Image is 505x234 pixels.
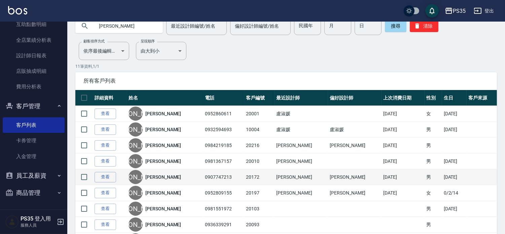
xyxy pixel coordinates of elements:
td: 20093 [244,217,275,233]
td: 20172 [244,169,275,185]
th: 生日 [442,90,467,106]
a: 全店業績分析表 [3,32,65,48]
th: 上次消費日期 [382,90,425,106]
a: [PERSON_NAME] [145,142,181,149]
a: 入金管理 [3,149,65,164]
td: [DATE] [382,185,425,201]
a: [PERSON_NAME] [145,110,181,117]
a: [PERSON_NAME] [145,158,181,165]
button: 員工及薪資 [3,167,65,184]
a: 設計師日報表 [3,48,65,63]
a: [PERSON_NAME] [145,189,181,196]
td: 女 [425,185,442,201]
td: 盧淑媛 [275,106,328,122]
div: [PERSON_NAME] [129,122,143,137]
td: [DATE] [442,153,467,169]
a: 費用分析表 [3,79,65,94]
th: 電話 [203,90,244,106]
td: 10004 [244,122,275,138]
button: 客戶管理 [3,97,65,115]
td: [DATE] [442,201,467,217]
span: 所有客戶列表 [83,78,489,84]
td: [PERSON_NAME] [275,138,328,153]
td: 男 [425,169,442,185]
td: 0952809155 [203,185,244,201]
td: 0952860611 [203,106,244,122]
td: 男 [425,138,442,153]
p: 服務人員 [21,222,55,228]
button: 清除 [410,20,438,32]
td: 20001 [244,106,275,122]
td: [DATE] [382,153,425,169]
td: 男 [425,217,442,233]
a: 店販抽成明細 [3,63,65,79]
th: 性別 [425,90,442,106]
div: [PERSON_NAME] [129,217,143,232]
td: 男 [425,153,442,169]
div: [PERSON_NAME] [129,202,143,216]
td: 盧淑媛 [275,122,328,138]
button: 登出 [471,5,497,17]
h5: PS35 登入用 [21,215,55,222]
a: [PERSON_NAME] [145,174,181,180]
div: 由大到小 [136,42,186,60]
td: [DATE] [442,106,467,122]
a: 查看 [95,188,116,198]
div: [PERSON_NAME] [129,154,143,168]
th: 客戶來源 [467,90,497,106]
td: [DATE] [382,138,425,153]
td: 0981551972 [203,201,244,217]
label: 呈現順序 [141,39,155,44]
th: 詳細資料 [93,90,127,106]
img: Person [5,215,19,229]
div: 依序最後編輯時間 [79,42,129,60]
a: [PERSON_NAME] [145,205,181,212]
th: 最近設計師 [275,90,328,106]
td: [PERSON_NAME] [328,169,382,185]
a: [PERSON_NAME] [145,126,181,133]
p: 11 筆資料, 1 / 1 [75,63,497,69]
td: [DATE] [382,169,425,185]
div: [PERSON_NAME] [129,107,143,121]
td: 盧淑媛 [328,122,382,138]
td: [PERSON_NAME] [275,185,328,201]
td: 0981367157 [203,153,244,169]
td: [DATE] [442,122,467,138]
td: 男 [425,201,442,217]
td: 0932594693 [203,122,244,138]
td: 20197 [244,185,275,201]
td: 20216 [244,138,275,153]
td: 20103 [244,201,275,217]
td: 0907747213 [203,169,244,185]
td: [PERSON_NAME] [275,169,328,185]
th: 姓名 [127,90,203,106]
a: 互助點數明細 [3,17,65,32]
a: 查看 [95,204,116,214]
div: [PERSON_NAME] [129,186,143,200]
td: [PERSON_NAME] [275,153,328,169]
a: 查看 [95,220,116,230]
td: 0936339291 [203,217,244,233]
td: 女 [425,106,442,122]
a: [PERSON_NAME] [145,221,181,228]
button: PS35 [442,4,468,18]
a: 查看 [95,172,116,182]
td: 0/2/14 [442,185,467,201]
div: PS35 [453,7,466,15]
a: 查看 [95,156,116,167]
td: [PERSON_NAME] [328,138,382,153]
img: Logo [8,6,27,14]
td: [PERSON_NAME] [328,185,382,201]
td: 20010 [244,153,275,169]
td: [DATE] [382,106,425,122]
a: 查看 [95,109,116,119]
button: save [425,4,439,18]
div: [PERSON_NAME] [129,170,143,184]
td: [DATE] [382,122,425,138]
td: 男 [425,122,442,138]
td: 0984219185 [203,138,244,153]
button: 商品管理 [3,184,65,202]
a: 查看 [95,124,116,135]
a: 卡券管理 [3,133,65,148]
th: 偏好設計師 [328,90,382,106]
